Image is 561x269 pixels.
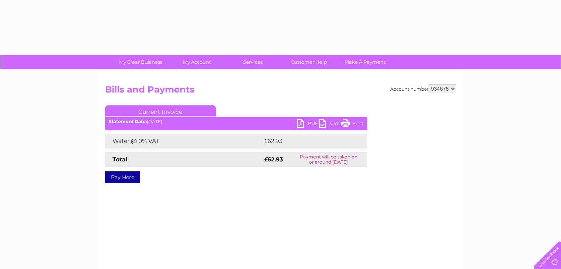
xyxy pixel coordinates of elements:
a: Make A Payment [335,55,395,69]
td: Payment will be taken on or around [DATE] [290,152,367,167]
a: Customer Help [278,55,339,69]
a: PDF [297,119,319,130]
td: £62.93 [262,134,352,149]
a: Services [222,55,283,69]
a: CSV [319,119,341,130]
a: My Account [166,55,227,69]
td: Water @ 0% VAT [105,134,262,149]
a: Current Invoice [105,105,216,116]
strong: Total [112,156,128,163]
strong: £62.93 [264,156,283,163]
div: [DATE] [105,119,367,124]
h2: Bills and Payments [105,84,456,98]
b: Statement Date: [109,119,147,124]
a: Print [341,119,363,130]
div: Account number [390,84,456,93]
a: My Clear Business [110,55,171,69]
a: Pay Here [105,171,140,183]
